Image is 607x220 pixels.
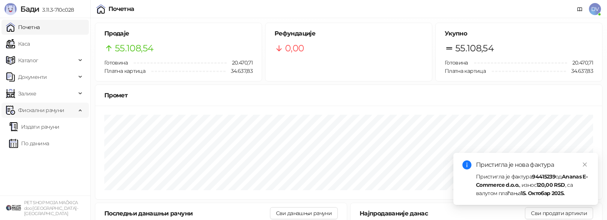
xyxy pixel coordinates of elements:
span: Готовина [104,59,128,66]
strong: 15. Октобар 2025. [521,190,564,197]
h5: Рефундације [275,29,423,38]
span: info-circle [462,160,471,169]
a: По данима [9,136,49,151]
div: Промет [104,91,593,100]
h5: Продаје [104,29,253,38]
span: 0,00 [285,41,304,55]
span: Документи [18,69,47,85]
button: Сви данашњи рачуни [270,207,338,219]
a: Почетна [6,20,40,35]
span: 3.11.3-710c028 [39,6,74,13]
span: Залихе [18,86,36,101]
span: Платна картица [104,68,145,74]
span: Фискални рачуни [18,103,64,118]
button: Сви продати артикли [525,207,593,219]
a: Документација [574,3,586,15]
a: Издати рачуни [9,119,59,134]
h5: Укупно [445,29,593,38]
span: 55.108,54 [115,41,153,55]
div: Последњи данашњи рачуни [104,209,270,218]
div: Пристигла је нова фактура [476,160,589,169]
span: Платна картица [445,68,486,74]
a: Каса [6,36,30,51]
span: 20.470,71 [227,58,253,67]
strong: 120,00 RSD [537,182,565,188]
span: 34.637,83 [566,67,593,75]
small: PET SHOP MOJA MAČKICA doo [GEOGRAPHIC_DATA]-[GEOGRAPHIC_DATA] [24,200,78,216]
span: Каталог [18,53,38,68]
span: Бади [20,5,39,14]
img: Logo [5,3,17,15]
div: Почетна [108,6,134,12]
strong: 94415239 [532,173,555,180]
div: Пристигла је фактура од , износ , са валутом плаћања [476,172,589,197]
span: close [582,162,587,167]
span: 20.470,71 [567,58,593,67]
span: DV [589,3,601,15]
img: 64x64-companyLogo-9f44b8df-f022-41eb-b7d6-300ad218de09.png [6,200,21,215]
span: 55.108,54 [455,41,494,55]
span: Готовина [445,59,468,66]
div: Најпродаваније данас [360,209,525,218]
a: Close [581,160,589,169]
span: 34.637,83 [226,67,253,75]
